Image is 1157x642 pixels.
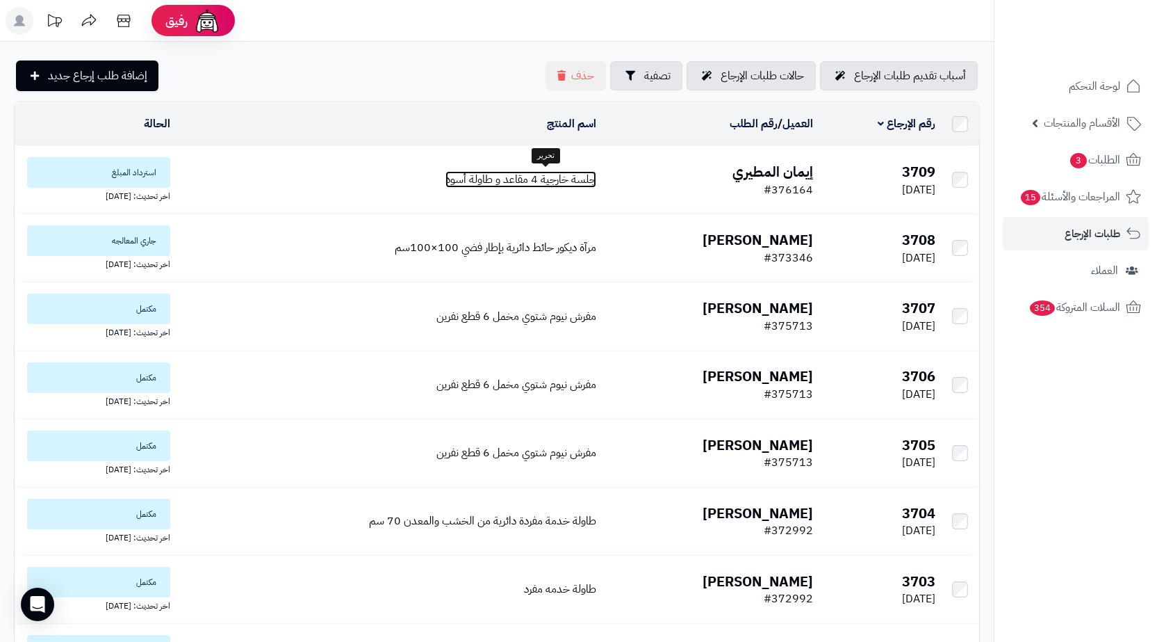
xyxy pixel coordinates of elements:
b: 3707 [902,298,935,319]
a: المراجعات والأسئلة15 [1003,180,1149,214]
a: العملاء [1003,254,1149,287]
span: أسباب تقديم طلبات الإرجاع [854,67,966,84]
a: مفرش نيوم شتوي مخمل 6 قطع نفرين [436,376,596,393]
span: لوحة التحكم [1069,77,1120,96]
span: 3 [1070,153,1087,168]
span: الطلبات [1069,150,1120,170]
span: [DATE] [902,318,935,335]
div: اخر تحديث: [DATE] [20,256,170,271]
b: 3705 [902,435,935,456]
span: [DATE] [902,386,935,403]
b: 3703 [902,571,935,592]
a: لوحة التحكم [1003,70,1149,103]
td: / [602,103,819,145]
span: #376164 [764,182,813,198]
span: المراجعات والأسئلة [1019,187,1120,207]
b: 3709 [902,161,935,182]
img: ai-face.png [193,7,221,35]
b: [PERSON_NAME] [703,503,813,524]
div: اخر تحديث: [DATE] [20,188,170,202]
span: تصفية [644,67,671,84]
span: [DATE] [902,250,935,266]
a: حالات طلبات الإرجاع [687,61,816,90]
b: [PERSON_NAME] [703,230,813,250]
a: أسباب تقديم طلبات الإرجاع [820,61,978,90]
span: استرداد المبلغ [27,157,170,188]
a: الحالة [144,115,170,132]
span: إضافة طلب إرجاع جديد [48,67,147,84]
a: مرآة ديكور حائط دائرية بإطار فضي 100×100سم [395,239,596,256]
a: الطلبات3 [1003,143,1149,177]
span: جاري المعالجه [27,225,170,256]
div: Open Intercom Messenger [21,588,54,621]
b: [PERSON_NAME] [703,298,813,319]
a: رقم الإرجاع [878,115,935,132]
span: رفيق [165,13,188,29]
span: العملاء [1091,261,1118,280]
a: اسم المنتج [547,115,596,132]
a: تحديثات المنصة [37,7,72,38]
span: طلبات الإرجاع [1065,224,1120,243]
a: رقم الطلب [730,115,778,132]
b: 3708 [902,230,935,250]
div: اخر تحديث: [DATE] [20,461,170,476]
div: اخر تحديث: [DATE] [20,324,170,339]
b: [PERSON_NAME] [703,435,813,456]
span: الأقسام والمنتجات [1044,113,1120,133]
a: طاولة خدمة مفردة دائرية من الخشب والمعدن 70 سم [369,513,596,529]
b: 3704 [902,503,935,524]
div: اخر تحديث: [DATE] [20,393,170,408]
span: #375713 [764,454,813,471]
b: 3706 [902,366,935,387]
span: مكتمل [27,362,170,393]
span: #372992 [764,522,813,539]
a: طاولة خدمه مفرد [524,581,596,597]
a: إضافة طلب إرجاع جديد [16,61,158,91]
a: طلبات الإرجاع [1003,217,1149,250]
a: مفرش نيوم شتوي مخمل 6 قطع نفرين [436,444,596,461]
b: [PERSON_NAME] [703,366,813,387]
span: مكتمل [27,294,170,324]
button: حذف [545,61,606,90]
a: العميل [782,115,813,132]
span: #372992 [764,591,813,607]
a: مفرش نيوم شتوي مخمل 6 قطع نفرين [436,308,596,325]
div: تحرير [532,148,560,163]
div: اخر تحديث: [DATE] [20,529,170,544]
span: [DATE] [902,522,935,539]
span: #373346 [764,250,813,266]
span: حالات طلبات الإرجاع [721,67,804,84]
span: مكتمل [27,567,170,597]
span: [DATE] [902,591,935,607]
b: [PERSON_NAME] [703,571,813,592]
b: إيمان المطيري [732,161,813,182]
span: السلات المتروكة [1028,298,1120,317]
span: #375713 [764,318,813,335]
span: 354 [1030,300,1055,316]
span: 15 [1021,190,1040,205]
span: #375713 [764,386,813,403]
a: السلات المتروكة354 [1003,291,1149,324]
img: logo-2.png [1062,39,1144,68]
span: [DATE] [902,182,935,198]
span: مكتمل [27,431,170,461]
span: [DATE] [902,454,935,471]
a: جلسة خارجية 4 مقاعد و طاولة أسود [445,171,596,188]
span: مكتمل [27,499,170,529]
span: حذف [571,67,594,84]
div: اخر تحديث: [DATE] [20,597,170,612]
button: تصفية [610,61,682,90]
